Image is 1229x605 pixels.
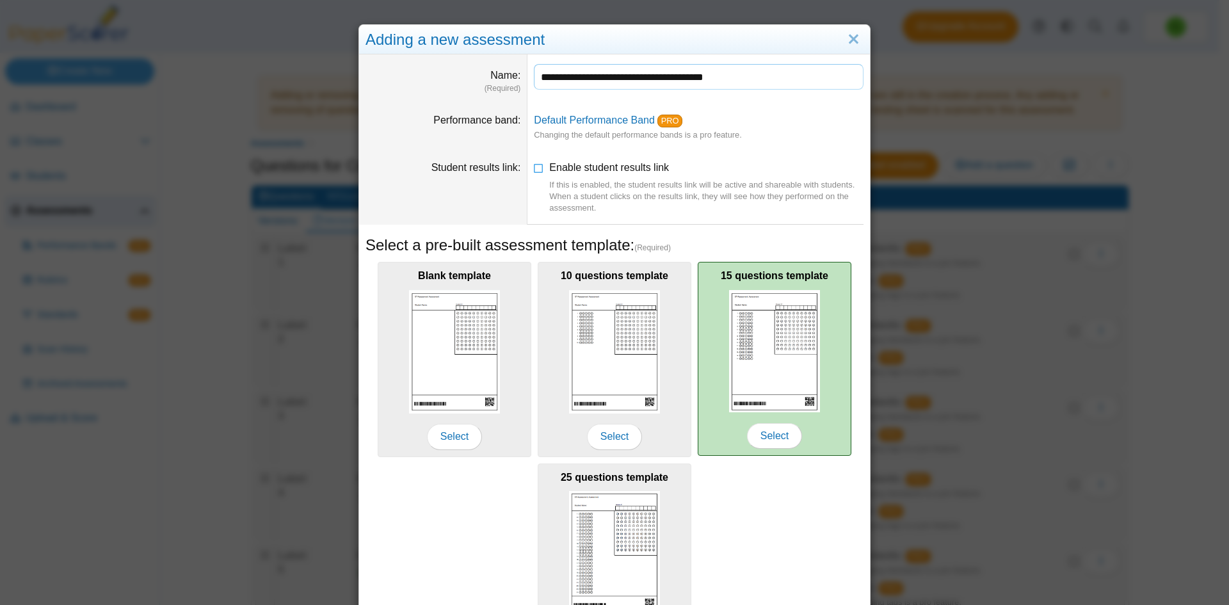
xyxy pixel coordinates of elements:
span: Select [747,423,802,449]
label: Performance band [433,115,520,125]
img: scan_sheet_10_questions.png [569,290,660,414]
div: Adding a new assessment [359,25,870,55]
img: scan_sheet_15_questions.png [729,290,820,413]
small: Changing the default performance bands is a pro feature. [534,130,741,140]
label: Student results link [431,162,521,173]
span: Select [427,424,482,449]
a: PRO [657,115,682,127]
a: Default Performance Band [534,115,655,125]
b: Blank template [418,270,491,281]
b: 25 questions template [561,472,668,483]
div: If this is enabled, the student results link will be active and shareable with students. When a s... [549,179,864,214]
label: Name [490,70,520,81]
b: 10 questions template [561,270,668,281]
dfn: (Required) [365,83,520,94]
span: Enable student results link [549,162,864,214]
b: 15 questions template [721,270,828,281]
h5: Select a pre-built assessment template: [365,234,864,256]
img: scan_sheet_blank.png [409,290,500,414]
span: Select [587,424,642,449]
span: (Required) [634,243,671,254]
a: Close [844,29,864,51]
